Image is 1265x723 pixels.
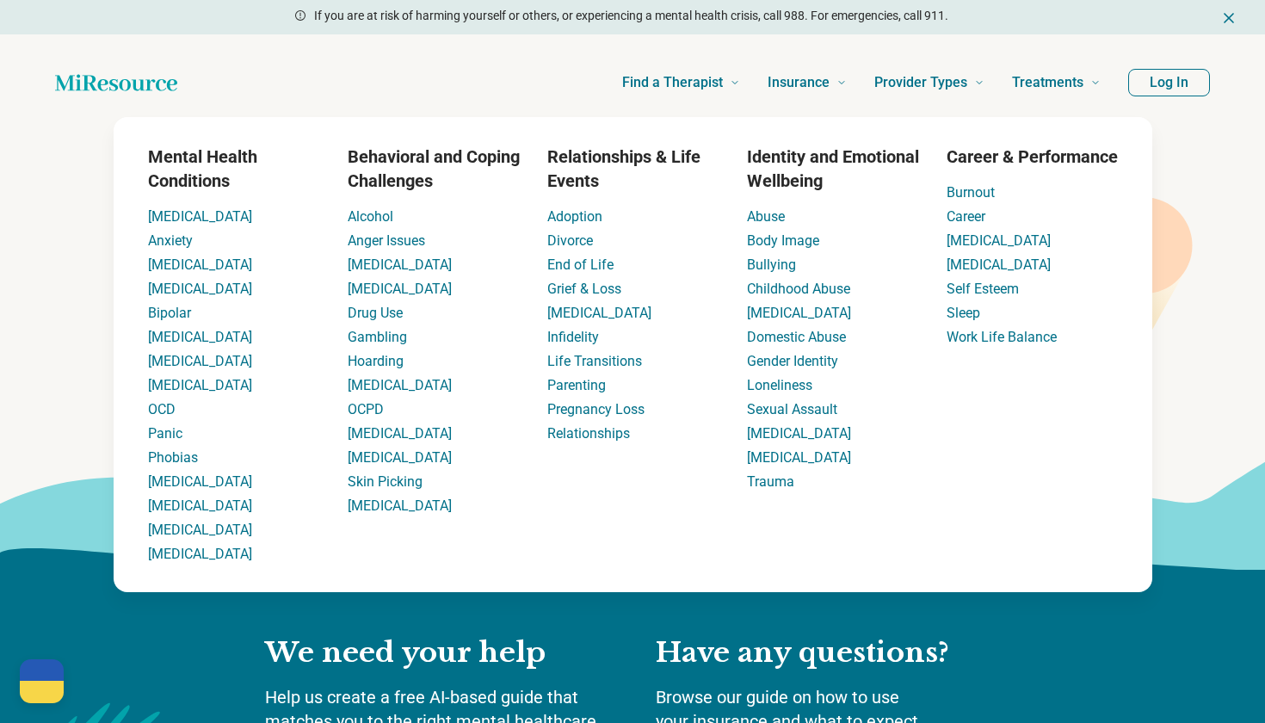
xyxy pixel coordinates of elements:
[348,353,404,369] a: Hoarding
[265,635,621,671] h2: We need your help
[547,145,719,193] h3: Relationships & Life Events
[348,377,452,393] a: [MEDICAL_DATA]
[148,281,252,297] a: [MEDICAL_DATA]
[747,305,851,321] a: [MEDICAL_DATA]
[947,256,1051,273] a: [MEDICAL_DATA]
[348,449,452,466] a: [MEDICAL_DATA]
[547,305,651,321] a: [MEDICAL_DATA]
[547,232,593,249] a: Divorce
[148,425,182,442] a: Panic
[148,546,252,562] a: [MEDICAL_DATA]
[1012,71,1083,95] span: Treatments
[148,401,176,417] a: OCD
[148,353,252,369] a: [MEDICAL_DATA]
[348,497,452,514] a: [MEDICAL_DATA]
[547,377,606,393] a: Parenting
[148,377,252,393] a: [MEDICAL_DATA]
[747,353,838,369] a: Gender Identity
[874,48,984,117] a: Provider Types
[1012,48,1101,117] a: Treatments
[747,281,850,297] a: Childhood Abuse
[148,232,193,249] a: Anxiety
[10,117,1256,592] div: Find a Therapist
[348,473,423,490] a: Skin Picking
[747,425,851,442] a: [MEDICAL_DATA]
[148,497,252,514] a: [MEDICAL_DATA]
[747,377,812,393] a: Loneliness
[947,184,995,201] a: Burnout
[768,71,830,95] span: Insurance
[348,329,407,345] a: Gambling
[348,305,403,321] a: Drug Use
[148,256,252,273] a: [MEDICAL_DATA]
[148,305,191,321] a: Bipolar
[314,7,948,25] p: If you are at risk of harming yourself or others, or experiencing a mental health crisis, call 98...
[547,208,602,225] a: Adoption
[747,145,919,193] h3: Identity and Emotional Wellbeing
[947,329,1057,345] a: Work Life Balance
[547,329,599,345] a: Infidelity
[656,635,1000,671] h2: Have any questions?
[947,232,1051,249] a: [MEDICAL_DATA]
[747,473,794,490] a: Trauma
[55,65,177,100] a: Home page
[947,305,980,321] a: Sleep
[148,208,252,225] a: [MEDICAL_DATA]
[747,401,837,417] a: Sexual Assault
[747,329,846,345] a: Domestic Abuse
[874,71,967,95] span: Provider Types
[1128,69,1210,96] button: Log In
[547,425,630,442] a: Relationships
[547,256,614,273] a: End of Life
[622,48,740,117] a: Find a Therapist
[747,208,785,225] a: Abuse
[348,232,425,249] a: Anger Issues
[348,401,384,417] a: OCPD
[747,449,851,466] a: [MEDICAL_DATA]
[747,232,819,249] a: Body Image
[148,522,252,538] a: [MEDICAL_DATA]
[547,401,645,417] a: Pregnancy Loss
[148,329,252,345] a: [MEDICAL_DATA]
[547,281,621,297] a: Grief & Loss
[348,281,452,297] a: [MEDICAL_DATA]
[148,449,198,466] a: Phobias
[622,71,723,95] span: Find a Therapist
[148,145,320,193] h3: Mental Health Conditions
[768,48,847,117] a: Insurance
[547,353,642,369] a: Life Transitions
[947,208,985,225] a: Career
[947,145,1118,169] h3: Career & Performance
[348,256,452,273] a: [MEDICAL_DATA]
[348,145,520,193] h3: Behavioral and Coping Challenges
[348,425,452,442] a: [MEDICAL_DATA]
[947,281,1019,297] a: Self Esteem
[747,256,796,273] a: Bullying
[348,208,393,225] a: Alcohol
[148,473,252,490] a: [MEDICAL_DATA]
[1220,7,1237,28] button: Dismiss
